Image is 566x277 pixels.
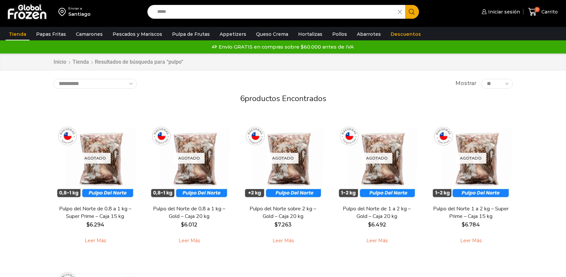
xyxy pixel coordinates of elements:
[168,234,210,247] a: Leé más sobre “Pulpo del Norte de 0,8 a 1 kg - Gold - Caja 20 kg”
[450,234,492,247] a: Leé más sobre “Pulpo del Norte 1 a 2 kg - Super Prime - Caja 15 kg”
[72,58,89,66] a: Tienda
[174,153,205,164] p: Agotado
[57,205,133,220] a: Pulpo del Norte de 0,8 a 1 kg – Super Prime – Caja 15 kg
[480,5,520,18] a: Iniciar sesión
[109,28,165,40] a: Pescados y Mariscos
[68,6,91,11] div: Enviar a
[75,234,116,247] a: Leé más sobre “Pulpo del Norte de 0,8 a 1 kg - Super Prime - Caja 15 kg”
[253,28,292,40] a: Queso Crema
[540,9,558,15] span: Carrito
[356,234,398,247] a: Leé más sobre “Pulpo del Norte de 1 a 2 kg - Gold - Caja 20 kg”
[329,28,350,40] a: Pollos
[68,11,91,17] div: Santiago
[262,234,304,247] a: Leé más sobre “Pulpo del Norte sobre 2 kg - Gold - Caja 20 kg”
[368,222,386,228] bdi: 6.492
[534,7,540,12] span: 0
[274,222,292,228] bdi: 7.263
[53,58,67,66] a: Inicio
[6,28,30,40] a: Tienda
[295,28,326,40] a: Hortalizas
[73,28,106,40] a: Camarones
[462,222,480,228] bdi: 6.784
[80,153,111,164] p: Agotado
[462,222,465,228] span: $
[86,222,90,228] span: $
[245,205,321,220] a: Pulpo del Norte sobre 2 kg – Gold – Caja 20 kg
[53,79,137,89] select: Pedido de la tienda
[433,205,509,220] a: Pulpo del Norte 1 a 2 kg – Super Prime – Caja 15 kg
[58,6,68,17] img: address-field-icon.svg
[455,153,486,164] p: Agotado
[53,58,183,66] nav: Breadcrumb
[387,28,424,40] a: Descuentos
[487,9,520,15] span: Iniciar sesión
[181,222,197,228] bdi: 6.012
[216,28,250,40] a: Appetizers
[86,222,104,228] bdi: 6.294
[151,205,227,220] a: Pulpo del Norte de 0,8 a 1 kg – Gold – Caja 20 kg
[339,205,415,220] a: Pulpo del Norte de 1 a 2 kg – Gold – Caja 20 kg
[181,222,184,228] span: $
[268,153,298,164] p: Agotado
[245,93,326,104] span: productos encontrados
[274,222,278,228] span: $
[95,59,183,65] h1: Resultados de búsqueda para “pulpo”
[405,5,419,19] button: Search button
[455,80,476,87] span: Mostrar
[527,4,559,20] a: 0 Carrito
[169,28,213,40] a: Pulpa de Frutas
[33,28,69,40] a: Papas Fritas
[361,153,392,164] p: Agotado
[354,28,384,40] a: Abarrotes
[368,222,371,228] span: $
[240,93,245,104] span: 6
